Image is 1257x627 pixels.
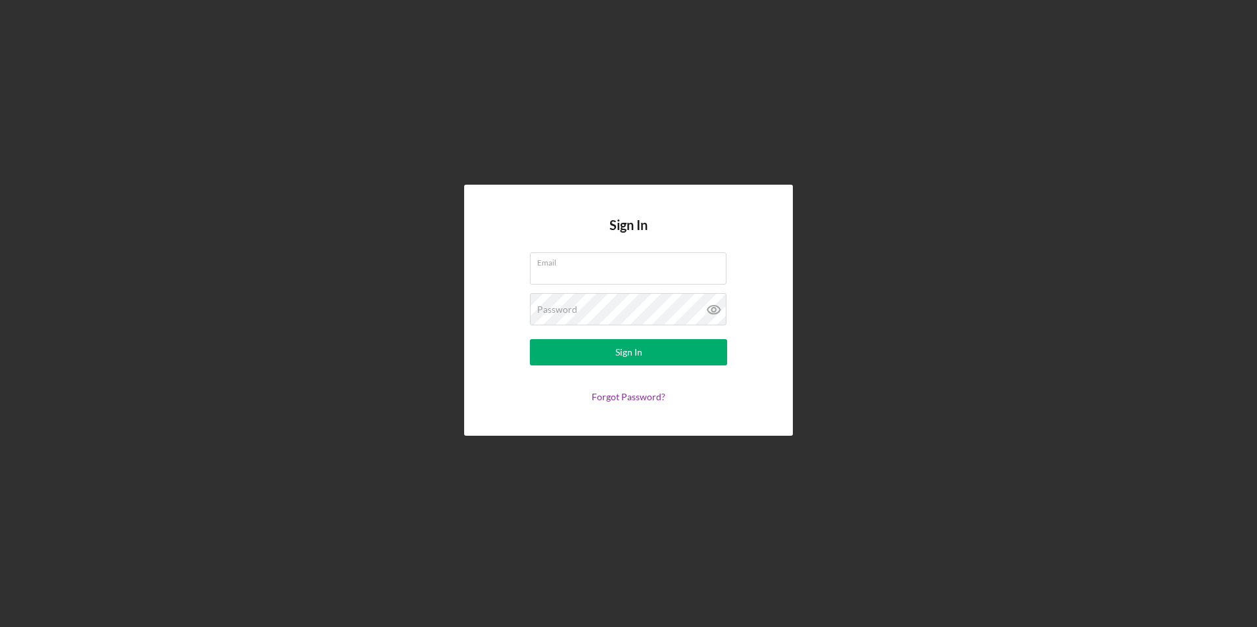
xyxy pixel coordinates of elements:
[530,339,727,365] button: Sign In
[537,304,577,315] label: Password
[609,218,648,252] h4: Sign In
[537,253,726,267] label: Email
[592,391,665,402] a: Forgot Password?
[615,339,642,365] div: Sign In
